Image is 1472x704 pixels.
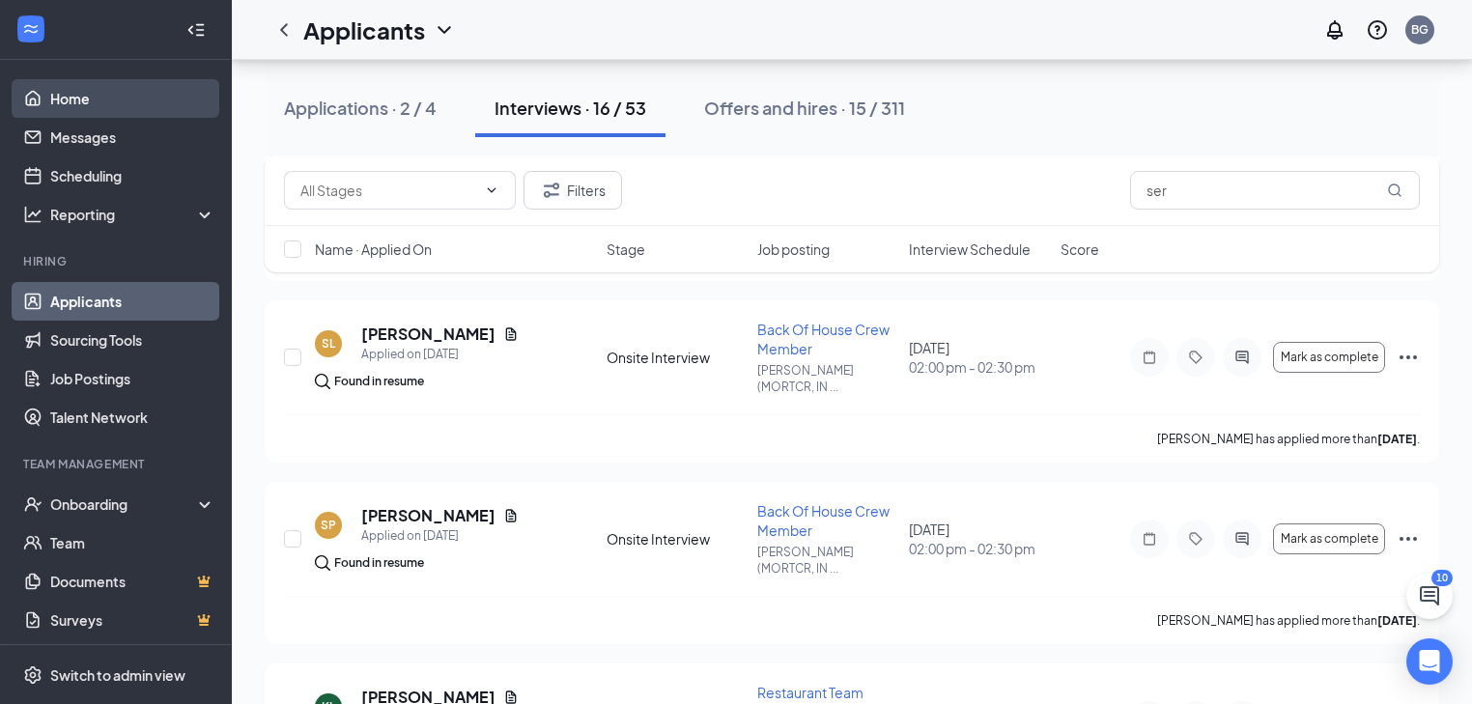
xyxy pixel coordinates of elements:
span: Back Of House Crew Member [757,502,890,539]
svg: ChatActive [1418,584,1441,607]
svg: Ellipses [1397,346,1420,369]
div: 10 [1431,570,1453,586]
input: Search in interviews [1130,171,1420,210]
p: [PERSON_NAME] (MORTCR, IN ... [757,544,897,577]
a: Scheduling [50,156,215,195]
svg: MagnifyingGlass [1387,183,1402,198]
h1: Applicants [303,14,425,46]
div: SP [321,517,336,533]
h5: [PERSON_NAME] [361,324,495,345]
div: SL [322,335,335,352]
h5: [PERSON_NAME] [361,505,495,526]
span: Interview Schedule [909,239,1031,259]
svg: Settings [23,665,42,685]
span: Mark as complete [1281,532,1378,546]
div: Hiring [23,253,212,269]
svg: UserCheck [23,494,42,514]
span: Stage [607,239,645,259]
div: Onboarding [50,494,199,514]
a: Team [50,523,215,562]
button: Mark as complete [1273,523,1385,554]
input: All Stages [300,180,476,201]
div: BG [1411,21,1429,38]
p: [PERSON_NAME] (MORTCR, IN ... [757,362,897,395]
button: ChatActive [1406,573,1453,619]
span: Mark as complete [1281,351,1378,364]
span: Name · Applied On [315,239,432,259]
button: Filter Filters [524,171,622,210]
a: Home [50,79,215,118]
button: Mark as complete [1273,342,1385,373]
div: Offers and hires · 15 / 311 [704,96,905,120]
svg: Notifications [1323,18,1346,42]
a: SurveysCrown [50,601,215,639]
a: Talent Network [50,398,215,436]
div: Reporting [50,205,216,224]
svg: Tag [1184,531,1207,547]
div: Onsite Interview [607,529,747,549]
svg: Tag [1184,350,1207,365]
b: [DATE] [1377,432,1417,446]
div: Applications · 2 / 4 [284,96,437,120]
svg: Filter [540,179,563,202]
svg: ActiveChat [1231,350,1254,365]
div: [DATE] [909,338,1049,377]
span: 02:00 pm - 02:30 pm [909,539,1049,558]
p: [PERSON_NAME] has applied more than . [1157,612,1420,629]
img: search.bf7aa3482b7795d4f01b.svg [315,555,330,571]
a: DocumentsCrown [50,562,215,601]
svg: Ellipses [1397,527,1420,550]
a: Job Postings [50,359,215,398]
b: [DATE] [1377,613,1417,628]
svg: ChevronDown [484,183,499,198]
svg: Collapse [186,20,206,40]
div: Switch to admin view [50,665,185,685]
div: Interviews · 16 / 53 [495,96,646,120]
svg: ChevronDown [433,18,456,42]
svg: WorkstreamLogo [21,19,41,39]
a: Messages [50,118,215,156]
div: Team Management [23,456,212,472]
div: Open Intercom Messenger [1406,638,1453,685]
span: Score [1061,239,1099,259]
a: Sourcing Tools [50,321,215,359]
svg: Note [1138,350,1161,365]
svg: ChevronLeft [272,18,296,42]
div: Found in resume [334,372,424,391]
p: [PERSON_NAME] has applied more than . [1157,431,1420,447]
a: Applicants [50,282,215,321]
div: Applied on [DATE] [361,345,519,364]
span: Job posting [757,239,830,259]
div: [DATE] [909,520,1049,558]
svg: Analysis [23,205,42,224]
span: 02:00 pm - 02:30 pm [909,357,1049,377]
svg: Document [503,326,519,342]
img: search.bf7aa3482b7795d4f01b.svg [315,374,330,389]
svg: QuestionInfo [1366,18,1389,42]
span: Back Of House Crew Member [757,321,890,357]
svg: ActiveChat [1231,531,1254,547]
div: Onsite Interview [607,348,747,367]
svg: Note [1138,531,1161,547]
div: Applied on [DATE] [361,526,519,546]
div: Found in resume [334,553,424,573]
svg: Document [503,508,519,523]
